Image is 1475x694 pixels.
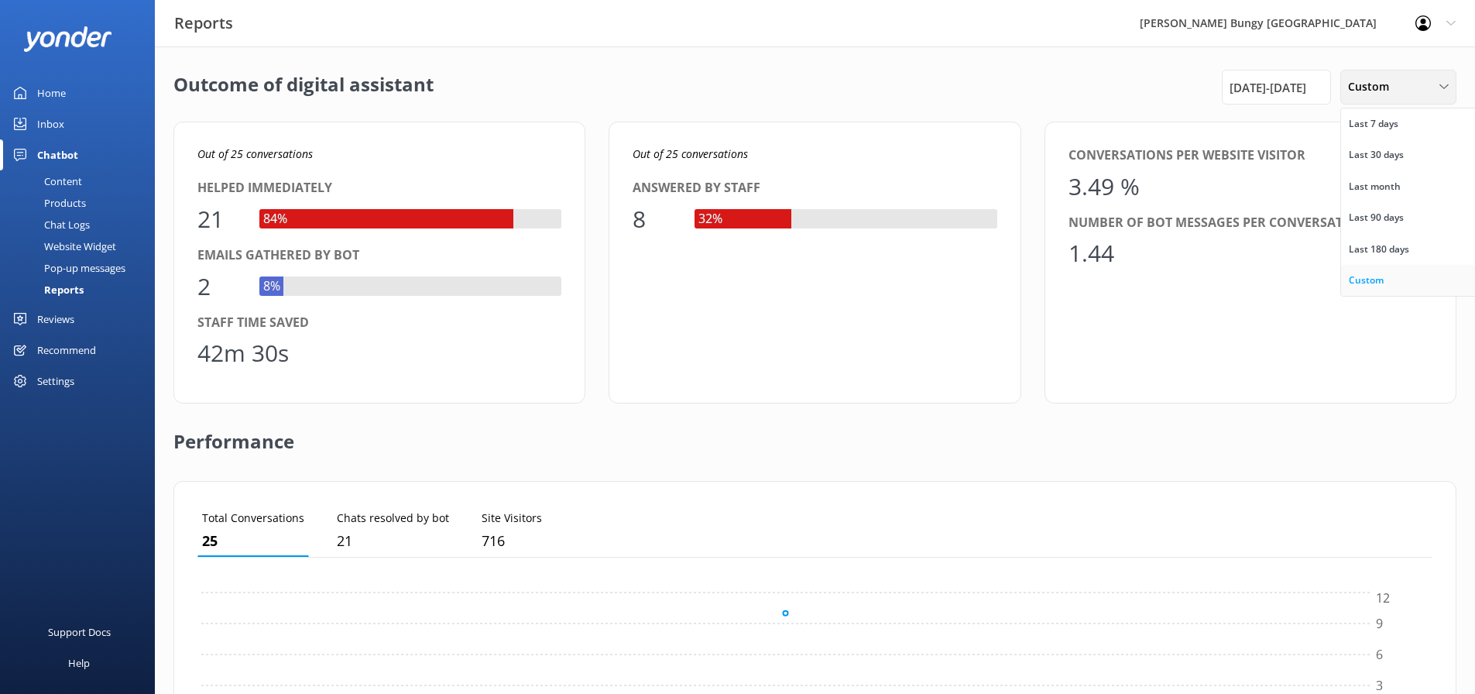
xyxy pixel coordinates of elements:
div: Last 7 days [1349,116,1398,132]
p: 716 [482,530,542,552]
div: Last 90 days [1349,210,1404,225]
a: Products [9,192,155,214]
div: Last month [1349,179,1401,194]
div: Help [68,648,90,679]
h2: Performance [173,404,294,466]
div: Home [37,77,66,108]
div: Custom [1349,273,1384,288]
div: Chatbot [37,139,78,170]
div: Emails gathered by bot [197,246,561,266]
div: 8 [633,201,679,238]
div: 21 [197,201,244,238]
div: Reviews [37,304,74,335]
div: 1.44 [1069,235,1115,272]
div: Website Widget [9,235,116,257]
a: Reports [9,279,155,301]
a: Pop-up messages [9,257,155,279]
div: Helped immediately [197,178,561,198]
tspan: 3 [1376,677,1383,694]
h2: Outcome of digital assistant [173,70,434,105]
div: Support Docs [48,617,111,648]
tspan: 12 [1376,590,1390,607]
div: Number of bot messages per conversation (avg.) [1069,213,1432,233]
div: 84% [259,209,291,229]
span: Custom [1348,78,1398,95]
a: Chat Logs [9,214,155,235]
tspan: 6 [1376,646,1383,663]
div: Settings [37,366,74,397]
div: Answered by staff [633,178,996,198]
div: 2 [197,268,244,305]
p: 21 [337,530,449,552]
div: Reports [9,279,84,301]
div: 3.49 % [1069,168,1140,205]
tspan: 9 [1376,615,1383,632]
h3: Reports [174,11,233,36]
div: 42m 30s [197,335,289,372]
div: 32% [695,209,726,229]
div: Recommend [37,335,96,366]
div: Staff time saved [197,313,561,333]
div: Inbox [37,108,64,139]
a: Content [9,170,155,192]
p: Site Visitors [482,510,542,527]
i: Out of 25 conversations [633,146,748,161]
p: 25 [202,530,304,552]
span: [DATE] - [DATE] [1230,78,1306,97]
div: Chat Logs [9,214,90,235]
a: Website Widget [9,235,155,257]
div: 8% [259,277,284,297]
div: Content [9,170,82,192]
img: yonder-white-logo.png [23,26,112,52]
div: Last 30 days [1349,147,1404,163]
div: Pop-up messages [9,257,125,279]
p: Total Conversations [202,510,304,527]
p: Chats resolved by bot [337,510,449,527]
i: Out of 25 conversations [197,146,313,161]
div: Products [9,192,86,214]
div: Conversations per website visitor [1069,146,1432,166]
div: Last 180 days [1349,242,1409,257]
